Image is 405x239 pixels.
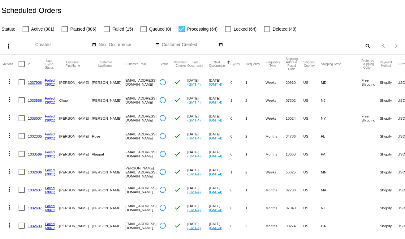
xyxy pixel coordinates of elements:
mat-cell: [PERSON_NAME] [92,109,124,127]
mat-cell: [PERSON_NAME] [92,199,124,217]
mat-icon: check [174,168,181,175]
mat-icon: more_vert [5,42,12,50]
span: Active (301) [31,25,54,33]
mat-cell: 10024 [286,109,303,127]
mat-cell: 0 [231,217,245,235]
mat-cell: Shopify [380,91,398,109]
mat-cell: 90274 [286,217,303,235]
mat-icon: more_vert [6,78,13,85]
button: Change sorting for Frequency [245,62,260,66]
mat-cell: Weeks [265,91,286,109]
a: Failed [45,78,55,82]
a: 1033569 [28,152,42,156]
mat-cell: [EMAIL_ADDRESS][DOMAIN_NAME] [124,181,160,199]
button: Change sorting for NextOccurrenceUtc [209,61,225,67]
mat-header-cell: Actions [3,55,19,73]
span: Processing (64) [187,25,218,33]
a: 1032686 [28,170,42,174]
mat-cell: US [303,73,321,91]
a: Failed [45,96,55,100]
mat-cell: [DATE] [209,127,231,145]
a: Failed [45,204,55,208]
mat-cell: US [303,163,321,181]
a: (3001) [45,190,55,194]
mat-cell: 1 [245,73,265,91]
mat-cell: US [303,109,321,127]
mat-cell: MA [321,181,361,199]
mat-icon: check [174,132,181,139]
mat-cell: [EMAIL_ADDRESS][DOMAIN_NAME] [124,91,160,109]
mat-cell: 34786 [286,127,303,145]
a: (GMT-4) [187,226,200,230]
mat-cell: [DATE] [187,181,209,199]
mat-cell: [DATE] [209,217,231,235]
span: Queued (0) [149,25,171,33]
mat-icon: more_vert [6,114,13,121]
mat-cell: Shopify [380,199,398,217]
mat-cell: [PERSON_NAME] [59,199,92,217]
mat-cell: MD [321,73,361,91]
mat-icon: more_vert [6,186,13,193]
a: (GMT-4) [187,118,200,122]
a: (GMT-4) [187,154,200,158]
mat-cell: [EMAIL_ADDRESS][DOMAIN_NAME] [124,217,160,235]
mat-cell: [DATE] [187,217,209,235]
mat-cell: NJ [321,199,361,217]
a: (3001) [45,172,55,176]
mat-cell: [DATE] [209,199,231,217]
button: Change sorting for Status [160,62,168,66]
mat-cell: 07040 [286,199,303,217]
mat-icon: date_range [92,42,96,47]
button: Change sorting for CustomerLastName [92,61,119,67]
mat-cell: [PERSON_NAME] [92,73,124,91]
mat-cell: 0 [231,127,245,145]
mat-cell: MN [321,163,361,181]
mat-cell: Weeks [265,73,286,91]
mat-cell: 2 [245,217,265,235]
a: Failed [45,114,55,118]
a: 1038007 [28,116,42,120]
mat-cell: [PERSON_NAME] [92,91,124,109]
mat-cell: 1 [231,163,245,181]
button: Previous page [378,40,390,52]
button: Change sorting for ShippingState [321,62,341,66]
mat-cell: 0 [231,145,245,163]
span: Paused (806) [70,25,96,33]
mat-cell: 1 [245,181,265,199]
button: Change sorting for ShippingPostcode [286,57,298,71]
a: (GMT-4) [187,136,200,140]
a: (GMT-4) [209,154,222,158]
a: (GMT-4) [187,190,200,194]
a: 1032693 [28,224,42,228]
mat-cell: [DATE] [187,199,209,217]
a: (GMT-4) [209,118,222,122]
mat-icon: check [174,150,181,157]
mat-cell: [DATE] [187,91,209,109]
mat-cell: [DATE] [187,163,209,181]
mat-cell: FL [321,127,361,145]
span: Locked (64) [234,25,256,33]
button: Change sorting for CustomerEmail [124,62,146,66]
mat-icon: search [364,41,371,51]
mat-cell: 18058 [286,145,303,163]
mat-cell: Shopify [380,145,398,163]
mat-cell: [DATE] [187,127,209,145]
a: Failed [45,222,55,226]
a: (3001) [45,226,55,230]
mat-cell: 1 [245,145,265,163]
mat-icon: more_vert [6,221,13,229]
mat-cell: US [303,217,321,235]
mat-cell: 2 [245,91,265,109]
mat-header-cell: Validation Checks [174,55,187,73]
mat-icon: check [174,96,181,104]
mat-cell: [PERSON_NAME] [59,109,92,127]
mat-cell: Weeks [265,163,286,181]
mat-cell: NJ [321,91,361,109]
input: Customer Created [162,42,218,47]
button: Next page [390,40,403,52]
mat-cell: US [303,127,321,145]
button: Change sorting for PreferredShippingOption [361,59,374,69]
mat-cell: 0 [231,199,245,217]
mat-cell: [PERSON_NAME] [59,163,92,181]
mat-cell: [DATE] [187,145,209,163]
